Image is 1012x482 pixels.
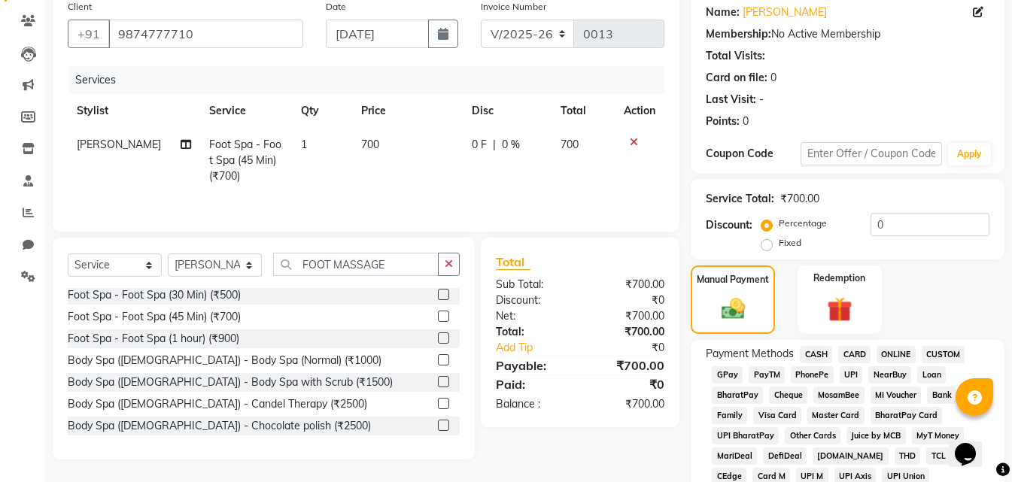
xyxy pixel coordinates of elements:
span: PhonePe [791,366,834,383]
span: UPI BharatPay [712,427,779,444]
label: Percentage [779,217,827,230]
span: Foot Spa - Foot Spa (45 Min) (₹700) [209,138,281,183]
div: ₹700.00 [580,324,676,340]
iframe: chat widget [949,422,997,467]
th: Stylist [68,94,200,128]
div: Net: [485,308,580,324]
div: Foot Spa - Foot Spa (30 Min) (₹500) [68,287,241,303]
span: [PERSON_NAME] [77,138,161,151]
label: Redemption [813,271,865,285]
div: Services [69,66,676,94]
span: MI Voucher [871,387,922,404]
div: ₹0 [580,293,676,308]
span: Master Card [807,407,865,424]
th: Disc [463,94,552,128]
th: Action [615,94,664,128]
span: 700 [361,138,379,151]
span: MyT Money [912,427,965,444]
img: _cash.svg [714,296,752,323]
span: MariDeal [712,447,757,465]
img: _gift.svg [819,294,860,325]
div: Body Spa ([DEMOGRAPHIC_DATA]) - Body Spa (Normal) (₹1000) [68,353,381,368]
div: Coupon Code [706,146,801,162]
span: UPI [840,366,863,383]
span: Juice by MCB [846,427,906,444]
div: Body Spa ([DEMOGRAPHIC_DATA]) - Chocolate polish (₹2500) [68,418,371,434]
span: Family [712,407,747,424]
div: - [759,92,764,108]
span: DefiDeal [763,447,807,465]
span: BharatPay Card [871,407,943,424]
label: Fixed [779,236,801,250]
span: CARD [838,346,871,363]
th: Total [552,94,615,128]
div: Sub Total: [485,277,580,293]
span: Bank [927,387,956,404]
div: Body Spa ([DEMOGRAPHIC_DATA]) - Candel Therapy (₹2500) [68,396,367,412]
span: BharatPay [712,387,763,404]
span: CUSTOM [922,346,965,363]
span: ONLINE [877,346,916,363]
span: | [493,137,496,153]
span: Loan [917,366,946,383]
a: Add Tip [485,340,597,356]
div: Name: [706,5,740,20]
a: [PERSON_NAME] [743,5,827,20]
span: PayTM [749,366,785,383]
div: ₹0 [596,340,676,356]
span: Cheque [769,387,807,404]
div: ₹700.00 [580,396,676,412]
div: Body Spa ([DEMOGRAPHIC_DATA]) - Body Spa with Scrub (₹1500) [68,374,393,390]
div: Foot Spa - Foot Spa (1 hour) (₹900) [68,331,239,347]
div: Total: [485,324,580,340]
label: Manual Payment [697,273,769,286]
div: Total Visits: [706,48,765,64]
div: ₹700.00 [580,308,676,324]
span: CASH [800,346,832,363]
div: Discount: [706,217,752,233]
div: Discount: [485,293,580,308]
span: 700 [561,138,579,151]
span: GPay [712,366,743,383]
span: MosamBee [813,387,865,404]
input: Search or Scan [273,253,439,276]
th: Price [352,94,463,128]
span: 0 % [502,137,520,153]
div: ₹700.00 [780,191,819,207]
div: ₹700.00 [580,277,676,293]
span: [DOMAIN_NAME] [813,447,889,465]
div: ₹0 [580,375,676,393]
span: NearBuy [868,366,911,383]
span: THD [895,447,921,465]
div: Paid: [485,375,580,393]
th: Service [200,94,291,128]
div: Foot Spa - Foot Spa (45 Min) (₹700) [68,309,241,325]
input: Search by Name/Mobile/Email/Code [108,20,303,48]
span: Other Cards [785,427,840,444]
div: 0 [770,70,776,86]
div: Membership: [706,26,771,42]
button: Apply [948,143,991,165]
input: Enter Offer / Coupon Code [801,142,942,165]
div: Last Visit: [706,92,756,108]
th: Qty [292,94,353,128]
span: Total [496,254,530,270]
span: 0 F [472,137,487,153]
span: Payment Methods [706,346,794,362]
div: Service Total: [706,191,774,207]
div: 0 [743,114,749,129]
div: No Active Membership [706,26,989,42]
button: +91 [68,20,110,48]
div: Payable: [485,356,580,374]
span: Visa Card [753,407,801,424]
span: 1 [301,138,307,151]
span: TCL [926,447,950,465]
div: Points: [706,114,740,129]
div: ₹700.00 [580,356,676,374]
div: Balance : [485,396,580,412]
div: Card on file: [706,70,767,86]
